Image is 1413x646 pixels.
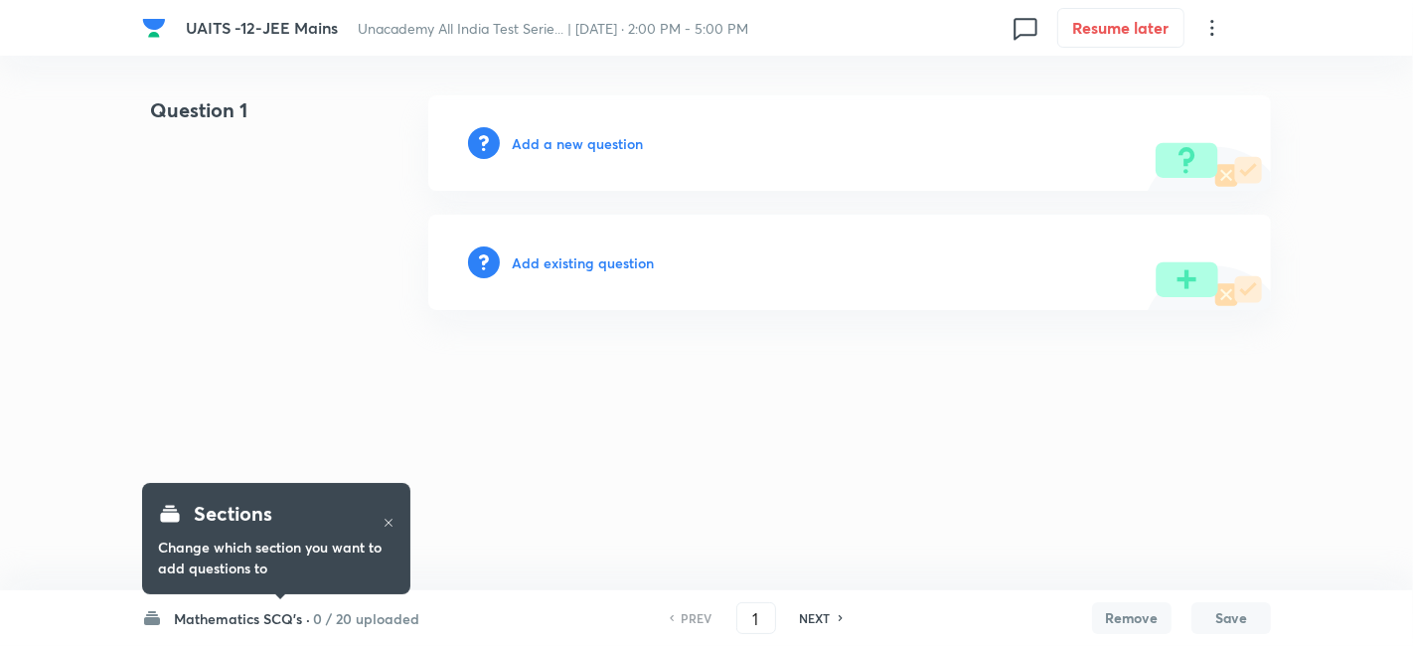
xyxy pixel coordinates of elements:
h6: Add existing question [512,252,654,273]
button: Save [1191,602,1271,634]
button: Resume later [1057,8,1184,48]
h6: Change which section you want to add questions to [158,537,394,578]
h6: Add a new question [512,133,643,154]
h4: Question 1 [142,95,365,141]
span: UAITS -12-JEE Mains [186,17,338,38]
img: Company Logo [142,16,166,40]
button: Remove [1092,602,1172,634]
h6: NEXT [800,609,831,627]
span: Unacademy All India Test Serie... | [DATE] · 2:00 PM - 5:00 PM [358,19,748,38]
h6: Mathematics SCQ's · [174,608,310,629]
h6: PREV [682,609,712,627]
h6: 0 / 20 uploaded [313,608,419,629]
a: Company Logo [142,16,170,40]
h4: Sections [194,499,272,529]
